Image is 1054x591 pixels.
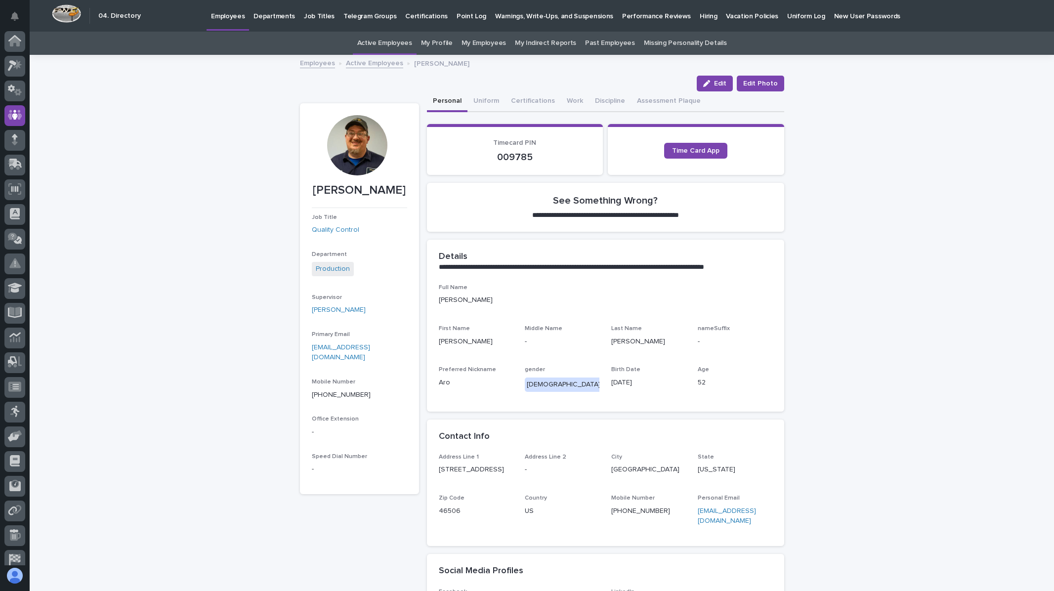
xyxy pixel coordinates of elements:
[525,464,599,475] p: -
[439,378,513,388] p: Aro
[357,32,412,55] a: Active Employees
[300,57,335,68] a: Employees
[52,4,81,23] img: Workspace Logo
[698,495,740,501] span: Personal Email
[611,326,642,332] span: Last Name
[312,391,371,398] a: [PHONE_NUMBER]
[698,464,772,475] p: [US_STATE]
[743,79,778,88] span: Edit Photo
[525,454,566,460] span: Address Line 2
[714,80,726,87] span: Edit
[611,337,686,347] p: [PERSON_NAME]
[439,295,772,305] p: [PERSON_NAME]
[439,285,467,291] span: Full Name
[312,305,366,315] a: [PERSON_NAME]
[467,91,505,112] button: Uniform
[525,337,599,347] p: -
[611,367,640,373] span: Birth Date
[698,454,714,460] span: State
[346,57,403,68] a: Active Employees
[312,295,342,300] span: Supervisor
[525,326,562,332] span: Middle Name
[525,378,602,392] div: [DEMOGRAPHIC_DATA]
[316,264,350,274] a: Production
[439,151,591,163] p: 009785
[312,379,355,385] span: Mobile Number
[462,32,506,55] a: My Employees
[585,32,635,55] a: Past Employees
[611,495,655,501] span: Mobile Number
[698,326,730,332] span: nameSuffix
[312,225,359,235] a: Quality Control
[439,566,523,577] h2: Social Media Profiles
[525,506,599,516] p: US
[664,143,727,159] a: Time Card App
[698,378,772,388] p: 52
[697,76,733,91] button: Edit
[439,464,513,475] p: [STREET_ADDRESS]
[698,507,756,525] a: [EMAIL_ADDRESS][DOMAIN_NAME]
[12,12,25,28] div: Notifications
[312,344,370,361] a: [EMAIL_ADDRESS][DOMAIN_NAME]
[525,495,547,501] span: Country
[698,367,709,373] span: Age
[589,91,631,112] button: Discipline
[439,326,470,332] span: First Name
[515,32,576,55] a: My Indirect Reports
[439,495,464,501] span: Zip Code
[672,147,719,154] span: Time Card App
[312,332,350,338] span: Primary Email
[525,367,545,373] span: gender
[611,507,670,514] a: [PHONE_NUMBER]
[561,91,589,112] button: Work
[611,464,686,475] p: [GEOGRAPHIC_DATA]
[312,214,337,220] span: Job Title
[505,91,561,112] button: Certifications
[312,454,367,460] span: Speed Dial Number
[631,91,707,112] button: Assessment Plaque
[644,32,727,55] a: Missing Personality Details
[312,183,407,198] p: [PERSON_NAME]
[439,506,513,516] p: 46506
[439,454,479,460] span: Address Line 1
[427,91,467,112] button: Personal
[312,427,407,437] p: -
[611,378,686,388] p: [DATE]
[4,565,25,586] button: users-avatar
[698,337,772,347] p: -
[611,454,622,460] span: City
[493,139,536,146] span: Timecard PIN
[439,367,496,373] span: Preferred Nickname
[737,76,784,91] button: Edit Photo
[312,416,359,422] span: Office Extension
[312,252,347,257] span: Department
[553,195,658,207] h2: See Something Wrong?
[439,252,467,262] h2: Details
[421,32,453,55] a: My Profile
[439,337,513,347] p: [PERSON_NAME]
[4,6,25,27] button: Notifications
[414,57,469,68] p: [PERSON_NAME]
[312,464,407,474] p: -
[98,12,141,20] h2: 04. Directory
[439,431,490,442] h2: Contact Info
